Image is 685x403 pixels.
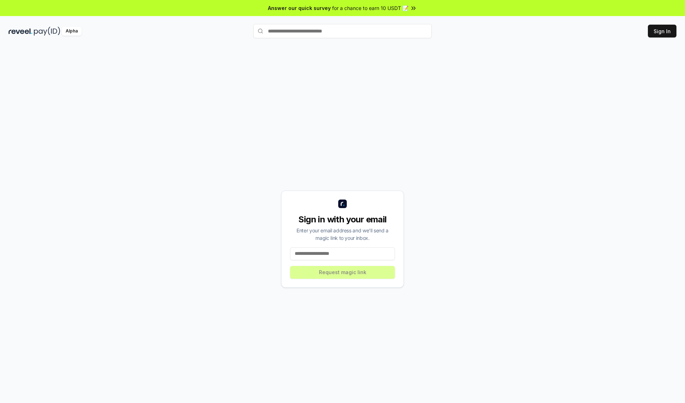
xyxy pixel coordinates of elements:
div: Sign in with your email [290,214,395,225]
img: reveel_dark [9,27,32,36]
div: Alpha [62,27,82,36]
img: pay_id [34,27,60,36]
span: for a chance to earn 10 USDT 📝 [332,4,409,12]
img: logo_small [338,200,347,208]
button: Sign In [648,25,676,37]
div: Enter your email address and we’ll send a magic link to your inbox. [290,227,395,242]
span: Answer our quick survey [268,4,331,12]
